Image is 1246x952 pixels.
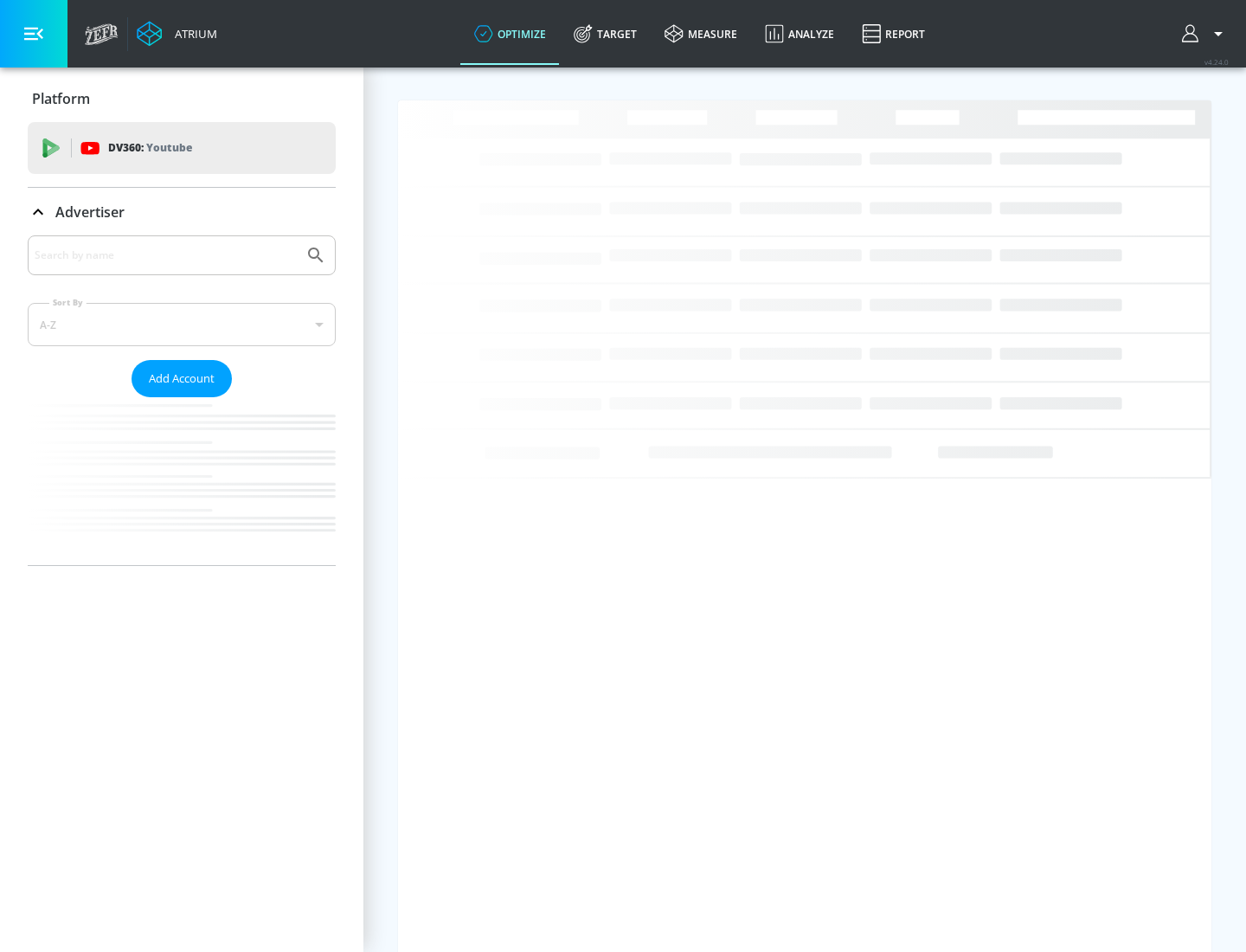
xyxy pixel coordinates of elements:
button: Add Account [132,360,232,397]
a: measure [651,3,751,65]
input: Search by name [35,244,297,267]
span: Add Account [149,369,215,389]
div: Atrium [168,26,217,42]
div: Platform [28,74,336,123]
span: v 4.24.0 [1204,57,1229,67]
nav: list of Advertiser [28,397,336,565]
a: optimize [460,3,560,65]
div: A-Z [28,303,336,346]
a: Atrium [137,21,217,47]
label: Sort By [49,297,87,308]
div: DV360: Youtube [28,122,336,174]
p: Youtube [146,138,192,157]
a: Target [560,3,651,65]
p: Platform [32,89,90,108]
a: Analyze [751,3,848,65]
a: Report [848,3,939,65]
div: Advertiser [28,235,336,565]
p: DV360: [108,138,192,158]
p: Advertiser [55,203,125,222]
div: Advertiser [28,188,336,236]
